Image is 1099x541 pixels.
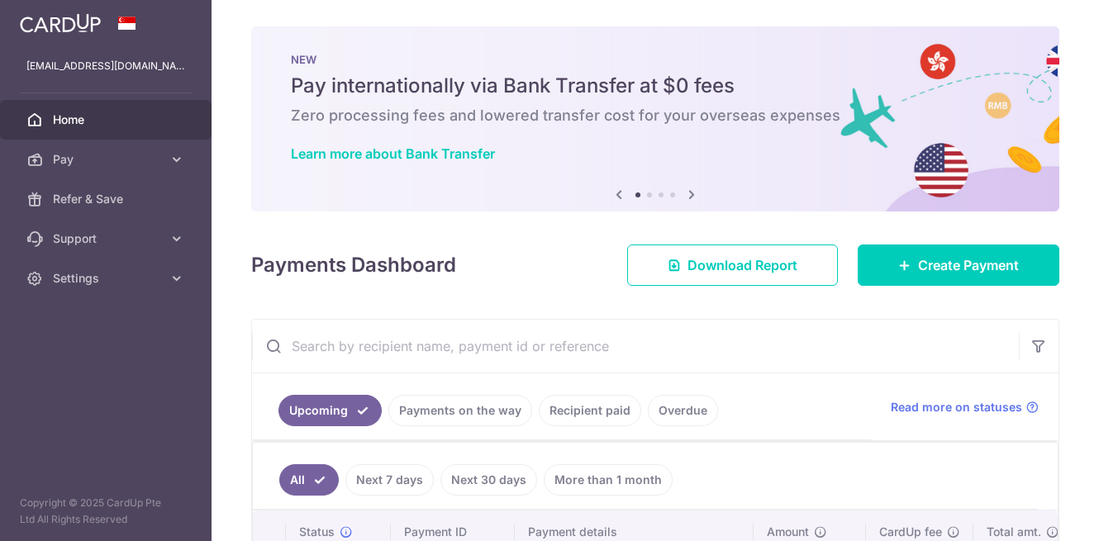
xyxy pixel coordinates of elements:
[53,151,162,168] span: Pay
[20,13,101,33] img: CardUp
[53,112,162,128] span: Home
[918,255,1019,275] span: Create Payment
[345,464,434,496] a: Next 7 days
[291,53,1020,66] p: NEW
[440,464,537,496] a: Next 30 days
[987,524,1041,540] span: Total amt.
[879,524,942,540] span: CardUp fee
[278,395,382,426] a: Upcoming
[891,399,1022,415] span: Read more on statuses
[251,26,1059,211] img: Bank transfer banner
[891,399,1039,415] a: Read more on statuses
[279,464,339,496] a: All
[767,524,809,540] span: Amount
[648,395,718,426] a: Overdue
[53,230,162,247] span: Support
[291,106,1020,126] h6: Zero processing fees and lowered transfer cost for your overseas expenses
[53,270,162,287] span: Settings
[539,395,641,426] a: Recipient paid
[544,464,673,496] a: More than 1 month
[858,244,1059,286] a: Create Payment
[687,255,797,275] span: Download Report
[252,320,1019,373] input: Search by recipient name, payment id or reference
[291,145,495,162] a: Learn more about Bank Transfer
[627,244,838,286] a: Download Report
[299,524,335,540] span: Status
[291,73,1020,99] h5: Pay internationally via Bank Transfer at $0 fees
[26,58,185,74] p: [EMAIL_ADDRESS][DOMAIN_NAME]
[251,250,456,280] h4: Payments Dashboard
[53,191,162,207] span: Refer & Save
[388,395,532,426] a: Payments on the way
